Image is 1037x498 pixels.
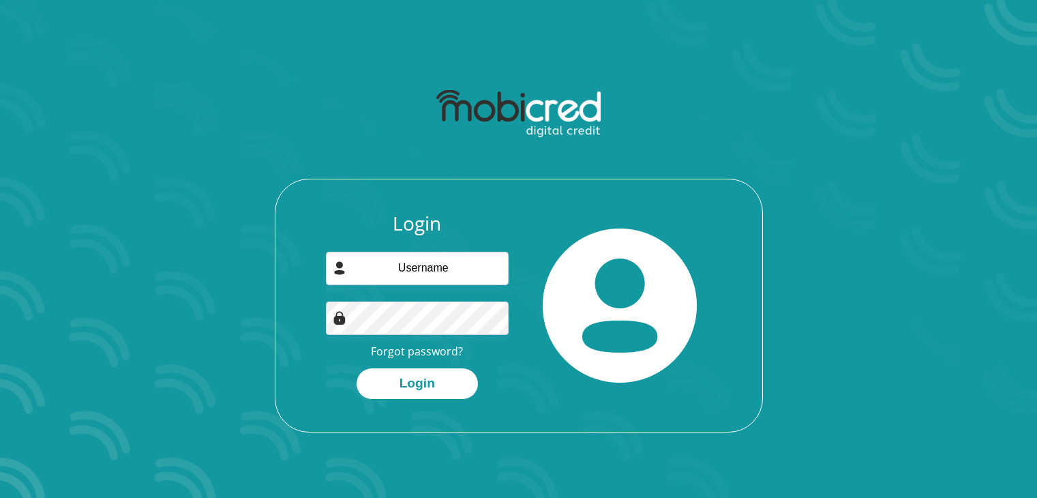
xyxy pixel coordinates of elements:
[326,212,509,235] h3: Login
[333,311,346,325] img: Image
[371,344,463,359] a: Forgot password?
[333,261,346,275] img: user-icon image
[357,368,478,399] button: Login
[436,90,601,138] img: mobicred logo
[326,252,509,285] input: Username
